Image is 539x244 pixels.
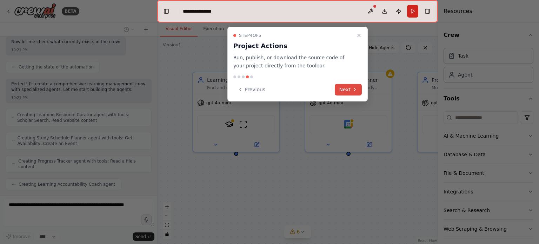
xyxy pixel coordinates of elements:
h3: Project Actions [233,41,353,51]
button: Hide left sidebar [161,6,171,16]
button: Previous [233,84,269,95]
span: Step 4 of 5 [239,33,261,38]
p: Run, publish, or download the source code of your project directly from the toolbar. [233,54,353,70]
button: Close walkthrough [355,31,363,40]
button: Next [335,84,362,95]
